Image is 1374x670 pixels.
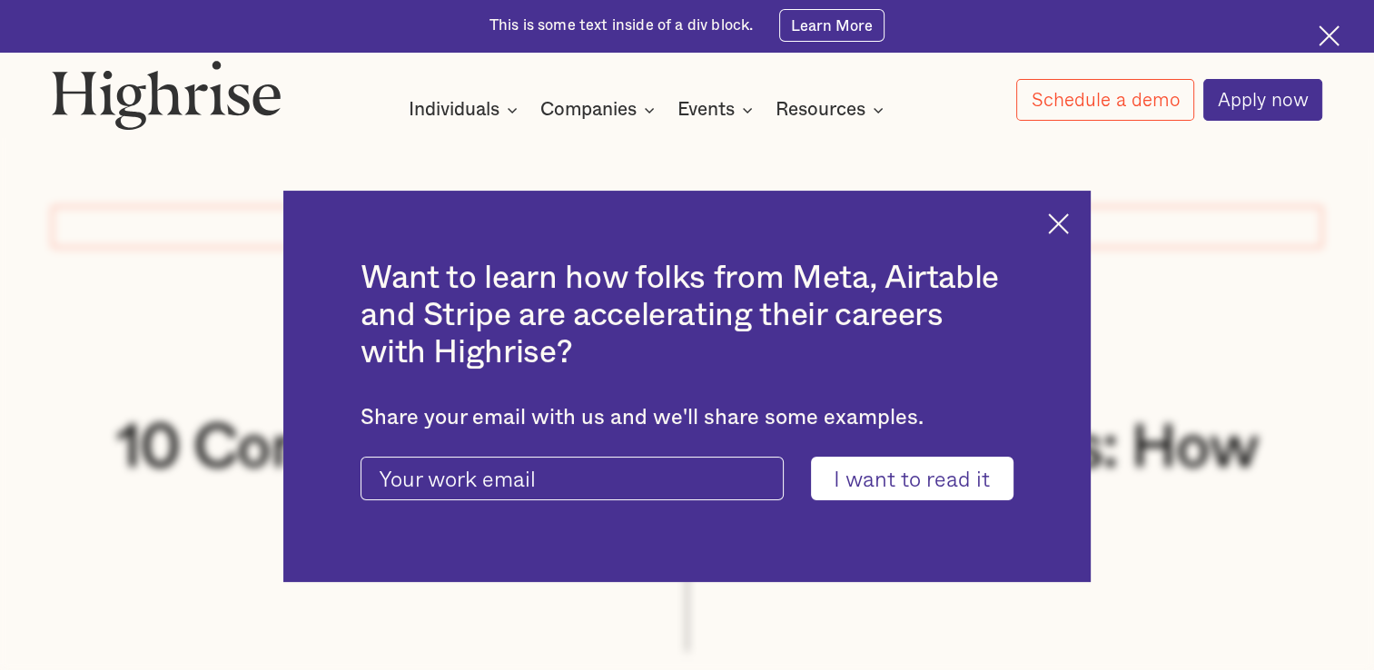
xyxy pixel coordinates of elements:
[540,99,660,121] div: Companies
[811,457,1013,499] input: I want to read it
[489,15,754,36] div: This is some text inside of a div block.
[52,60,282,129] img: Highrise logo
[1203,79,1323,121] a: Apply now
[361,457,1013,499] form: current-ascender-blog-article-modal-form
[361,457,784,499] input: Your work email
[776,99,865,121] div: Resources
[409,99,523,121] div: Individuals
[361,260,1013,371] h2: Want to learn how folks from Meta, Airtable and Stripe are accelerating their careers with Highrise?
[779,9,885,42] a: Learn More
[776,99,889,121] div: Resources
[1319,25,1339,46] img: Cross icon
[1048,213,1069,234] img: Cross icon
[409,99,499,121] div: Individuals
[540,99,637,121] div: Companies
[361,406,1013,431] div: Share your email with us and we'll share some examples.
[1016,79,1194,121] a: Schedule a demo
[677,99,758,121] div: Events
[677,99,735,121] div: Events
